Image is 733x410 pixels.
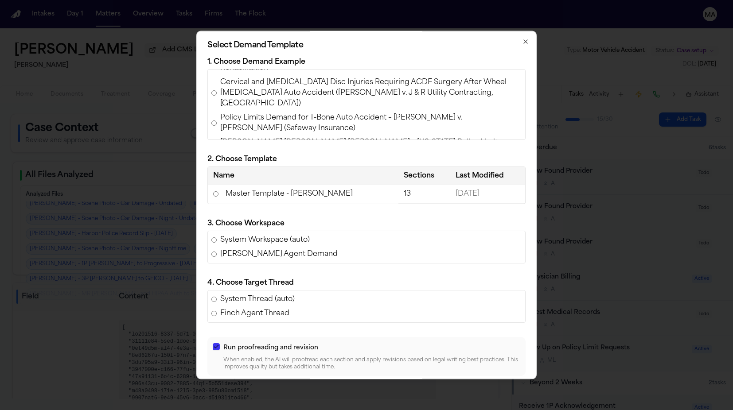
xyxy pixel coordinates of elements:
[211,120,217,126] input: Policy Limits Demand for T-Bone Auto Accident – [PERSON_NAME] v. [PERSON_NAME] (Safeway Insurance)
[220,235,310,245] span: System Workspace (auto)
[211,251,217,257] input: [PERSON_NAME] Agent Demand
[398,185,451,204] td: 13
[207,154,526,165] p: 2. Choose Template
[220,112,522,134] span: Policy Limits Demand for T-Bone Auto Accident – [PERSON_NAME] v. [PERSON_NAME] (Safeway Insurance)
[208,167,398,185] th: Name
[207,57,526,67] p: 1. Choose Demand Example
[207,218,526,229] p: 3. Choose Workspace
[211,311,217,316] input: Finch Agent Thread
[211,297,217,302] input: System Thread (auto)
[398,167,451,185] th: Sections
[207,278,526,288] p: 4. Choose Target Thread
[450,167,525,185] th: Last Modified
[220,137,522,159] span: [PERSON_NAME] [PERSON_NAME] [PERSON_NAME] – [US_STATE] Policy Limits Demand (Rear-End Auto Accide...
[211,90,217,96] input: Cervical and [MEDICAL_DATA] Disc Injuries Requiring ACDF Surgery After Wheel [MEDICAL_DATA] Auto ...
[211,237,217,243] input: System Workspace (auto)
[208,185,398,203] td: Master Template - [PERSON_NAME]
[207,42,526,50] h2: Select Demand Template
[450,185,525,204] td: [DATE]
[223,356,520,371] p: When enabled, the AI will proofread each section and apply revisions based on legal writing best ...
[220,294,295,305] span: System Thread (auto)
[223,344,318,351] span: Run proofreading and revision
[220,249,338,259] span: [PERSON_NAME] Agent Demand
[220,77,522,109] span: Cervical and [MEDICAL_DATA] Disc Injuries Requiring ACDF Surgery After Wheel [MEDICAL_DATA] Auto ...
[220,308,289,319] span: Finch Agent Thread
